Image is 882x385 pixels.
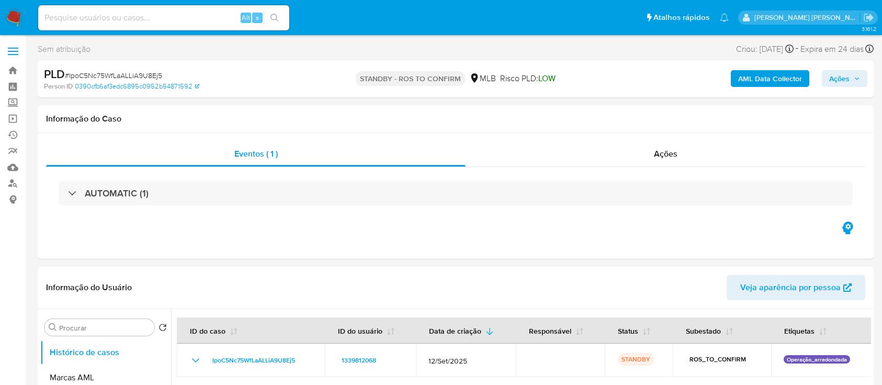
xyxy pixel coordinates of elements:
[356,71,465,86] p: STANDBY - ROS TO CONFIRM
[720,13,729,22] a: Notificações
[46,282,132,293] h1: Informação do Usuário
[44,65,65,82] b: PLD
[49,323,57,332] button: Procurar
[65,70,162,81] span: # IpoC5Nc75WfLaALLiA9U8Ej5
[59,323,150,333] input: Procurar
[75,82,199,91] a: 0390cfb6af3edc6895c0952b54871592
[46,114,865,124] h1: Informação do Caso
[38,43,91,55] span: Sem atribuição
[256,13,259,23] span: s
[863,12,874,23] a: Sair
[234,148,278,160] span: Eventos ( 1 )
[538,72,556,84] span: LOW
[829,70,850,87] span: Ações
[796,42,798,56] span: -
[469,73,496,84] div: MLB
[500,73,556,84] span: Risco PLD:
[159,323,167,335] button: Retornar ao pedido padrão
[800,43,864,55] span: Expira em 24 dias
[740,275,841,300] span: Veja aparência por pessoa
[654,148,677,160] span: Ações
[653,12,709,23] span: Atalhos rápidos
[242,13,250,23] span: Alt
[754,13,860,23] p: alessandra.barbosa@mercadopago.com
[822,70,867,87] button: Ações
[59,181,853,205] div: AUTOMATIC (1)
[736,42,794,56] div: Criou: [DATE]
[40,340,171,365] button: Histórico de casos
[727,275,865,300] button: Veja aparência por pessoa
[85,188,149,199] h3: AUTOMATIC (1)
[44,82,73,91] b: Person ID
[264,10,285,25] button: search-icon
[38,11,289,25] input: Pesquise usuários ou casos...
[738,70,802,87] b: AML Data Collector
[731,70,809,87] button: AML Data Collector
